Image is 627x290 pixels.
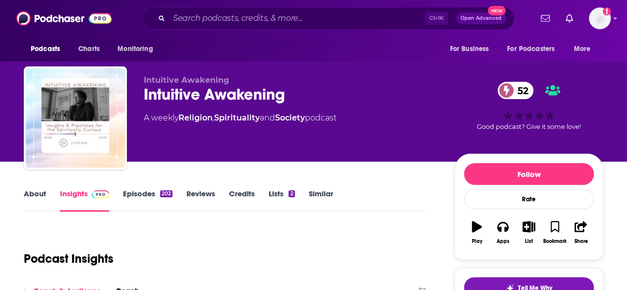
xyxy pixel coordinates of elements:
a: Charts [72,40,106,58]
a: Credits [229,189,255,212]
img: User Profile [589,7,611,29]
span: Open Advanced [460,16,502,21]
button: open menu [24,40,73,58]
span: Ctrl K [425,12,448,25]
span: Good podcast? Give it some love! [477,123,581,130]
a: Show notifications dropdown [537,10,554,27]
button: Share [568,215,594,250]
div: Apps [497,238,510,244]
div: Play [472,238,482,244]
button: Show profile menu [589,7,611,29]
div: Bookmark [543,238,567,244]
span: New [488,6,506,15]
div: Search podcasts, credits, & more... [142,7,514,30]
button: List [516,215,542,250]
div: 52Good podcast? Give it some love! [455,75,603,137]
button: Follow [464,163,594,185]
a: Spirituality [214,113,260,122]
span: and [260,113,275,122]
a: Similar [309,189,333,212]
div: 2 [288,190,294,197]
input: Search podcasts, credits, & more... [169,10,425,26]
button: Bookmark [542,215,568,250]
div: Rate [464,189,594,209]
img: Intuitive Awakening [26,68,125,168]
button: open menu [443,40,501,58]
button: Apps [490,215,515,250]
span: Logged in as mlambert [589,7,611,29]
span: More [574,42,591,56]
span: 52 [508,82,533,99]
svg: Add a profile image [603,7,611,15]
div: A weekly podcast [144,112,337,124]
img: Podchaser - Follow, Share and Rate Podcasts [16,9,112,28]
span: Charts [78,42,100,56]
h1: Podcast Insights [24,251,114,266]
div: Share [574,238,587,244]
a: 52 [498,82,533,99]
a: InsightsPodchaser Pro [60,189,109,212]
a: Episodes202 [123,189,172,212]
a: Society [275,113,305,122]
span: For Podcasters [507,42,555,56]
button: open menu [567,40,603,58]
button: open menu [111,40,166,58]
button: Play [464,215,490,250]
span: , [213,113,214,122]
span: Intuitive Awakening [144,75,229,85]
a: About [24,189,46,212]
div: List [525,238,533,244]
button: Open AdvancedNew [456,12,506,24]
button: open menu [501,40,569,58]
span: Monitoring [117,42,153,56]
span: For Business [450,42,489,56]
img: Podchaser Pro [92,190,109,198]
a: Religion [178,113,213,122]
a: Show notifications dropdown [562,10,577,27]
a: Reviews [186,189,215,212]
span: Podcasts [31,42,60,56]
a: Lists2 [269,189,294,212]
div: 202 [160,190,172,197]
